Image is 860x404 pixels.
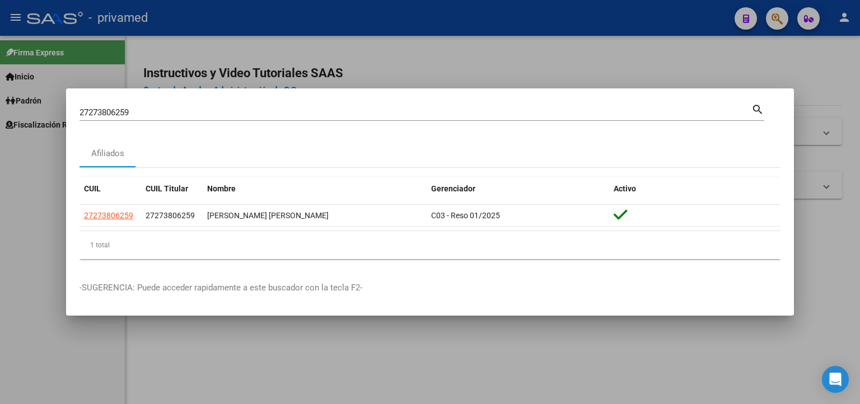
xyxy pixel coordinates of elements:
datatable-header-cell: CUIL [80,177,141,201]
span: Gerenciador [431,184,475,193]
div: Open Intercom Messenger [822,366,849,393]
div: 1 total [80,231,780,259]
p: -SUGERENCIA: Puede acceder rapidamente a este buscador con la tecla F2- [80,281,780,294]
span: C03 - Reso 01/2025 [431,211,500,220]
span: CUIL Titular [146,184,188,193]
span: Nombre [207,184,236,193]
datatable-header-cell: Gerenciador [427,177,609,201]
datatable-header-cell: CUIL Titular [141,177,203,201]
span: CUIL [84,184,101,193]
datatable-header-cell: Activo [609,177,780,201]
datatable-header-cell: Nombre [203,177,427,201]
span: 27273806259 [84,211,133,220]
div: Afiliados [91,147,124,160]
mat-icon: search [751,102,764,115]
span: 27273806259 [146,211,195,220]
div: [PERSON_NAME] [PERSON_NAME] [207,209,422,222]
span: Activo [614,184,636,193]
